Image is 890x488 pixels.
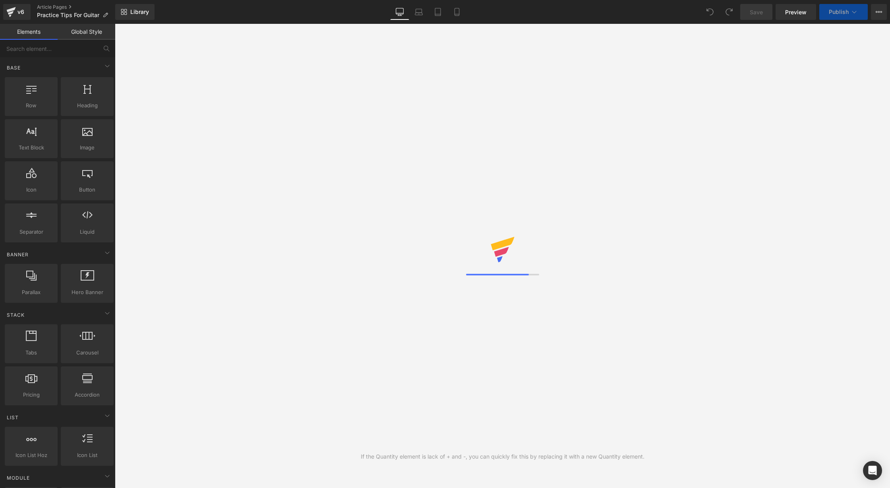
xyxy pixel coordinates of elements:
[6,64,21,72] span: Base
[447,4,466,20] a: Mobile
[7,228,55,236] span: Separator
[7,391,55,399] span: Pricing
[863,461,882,480] div: Open Intercom Messenger
[63,451,111,459] span: Icon List
[130,8,149,15] span: Library
[428,4,447,20] a: Tablet
[390,4,409,20] a: Desktop
[785,8,807,16] span: Preview
[819,4,868,20] button: Publish
[37,12,99,18] span: Practice Tips For Guitar
[776,4,816,20] a: Preview
[871,4,887,20] button: More
[7,143,55,152] span: Text Block
[63,186,111,194] span: Button
[16,7,26,17] div: v6
[409,4,428,20] a: Laptop
[3,4,31,20] a: v6
[58,24,115,40] a: Global Style
[7,288,55,296] span: Parallax
[6,474,31,482] span: Module
[7,349,55,357] span: Tabs
[829,9,849,15] span: Publish
[63,143,111,152] span: Image
[721,4,737,20] button: Redo
[63,349,111,357] span: Carousel
[37,4,115,10] a: Article Pages
[63,228,111,236] span: Liquid
[7,186,55,194] span: Icon
[63,101,111,110] span: Heading
[6,414,19,421] span: List
[750,8,763,16] span: Save
[6,251,29,258] span: Banner
[6,311,25,319] span: Stack
[63,391,111,399] span: Accordion
[702,4,718,20] button: Undo
[361,452,644,461] div: If the Quantity element is lack of + and -, you can quickly fix this by replacing it with a new Q...
[63,288,111,296] span: Hero Banner
[115,4,155,20] a: New Library
[7,451,55,459] span: Icon List Hoz
[7,101,55,110] span: Row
